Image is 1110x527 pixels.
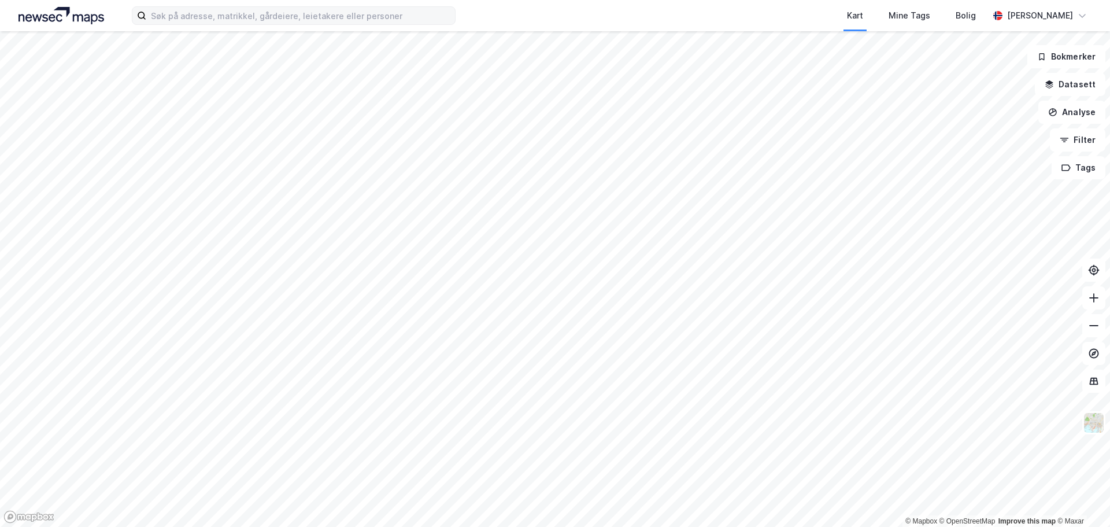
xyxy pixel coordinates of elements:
button: Filter [1050,128,1105,152]
div: Bolig [956,9,976,23]
img: Z [1083,412,1105,434]
div: Kart [847,9,863,23]
input: Søk på adresse, matrikkel, gårdeiere, leietakere eller personer [146,7,455,24]
div: [PERSON_NAME] [1007,9,1073,23]
a: OpenStreetMap [939,517,996,525]
button: Bokmerker [1027,45,1105,68]
iframe: Chat Widget [1052,471,1110,527]
button: Datasett [1035,73,1105,96]
a: Improve this map [998,517,1056,525]
button: Tags [1052,156,1105,179]
button: Analyse [1038,101,1105,124]
a: Mapbox [905,517,937,525]
a: Mapbox homepage [3,510,54,524]
div: Mine Tags [889,9,930,23]
div: Kontrollprogram for chat [1052,471,1110,527]
img: logo.a4113a55bc3d86da70a041830d287a7e.svg [18,7,104,24]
